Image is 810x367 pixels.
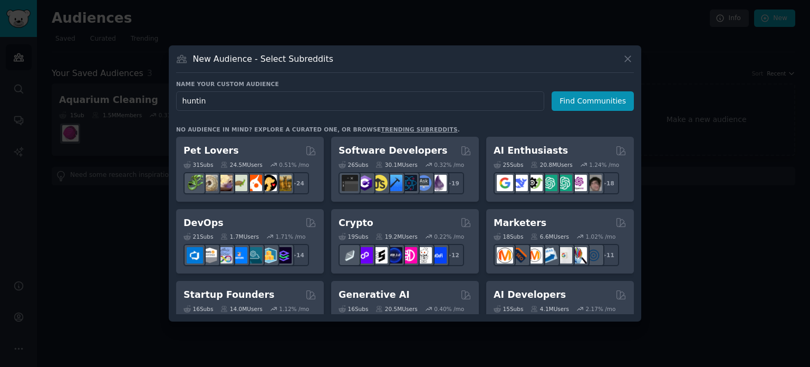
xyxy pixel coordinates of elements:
[279,161,309,168] div: 0.51 % /mo
[416,175,432,191] img: AskComputerScience
[339,217,373,230] h2: Crypto
[494,288,566,302] h2: AI Developers
[287,172,309,194] div: + 24
[339,305,368,313] div: 16 Sub s
[220,161,262,168] div: 24.5M Users
[287,244,309,266] div: + 14
[216,175,233,191] img: leopardgeckos
[339,161,368,168] div: 26 Sub s
[339,144,447,157] h2: Software Developers
[342,247,358,264] img: ethfinance
[571,247,587,264] img: MarketingResearch
[571,175,587,191] img: OpenAIDev
[201,175,218,191] img: ballpython
[434,305,464,313] div: 0.40 % /mo
[585,247,602,264] img: OnlineMarketing
[597,172,619,194] div: + 18
[371,247,388,264] img: ethstaker
[401,175,417,191] img: reactnative
[220,233,259,240] div: 1.7M Users
[531,233,569,240] div: 6.6M Users
[375,305,417,313] div: 20.5M Users
[386,247,402,264] img: web3
[512,175,528,191] img: DeepSeek
[541,247,557,264] img: Emailmarketing
[339,233,368,240] div: 19 Sub s
[430,175,447,191] img: elixir
[275,247,292,264] img: PlatformEngineers
[381,126,457,133] a: trending subreddits
[494,233,523,240] div: 18 Sub s
[586,233,616,240] div: 1.02 % /mo
[275,175,292,191] img: dogbreed
[589,161,619,168] div: 1.24 % /mo
[176,80,634,88] h3: Name your custom audience
[184,233,213,240] div: 21 Sub s
[246,175,262,191] img: cockatiel
[261,175,277,191] img: PetAdvice
[356,175,373,191] img: csharp
[526,175,543,191] img: AItoolsCatalog
[442,244,464,266] div: + 12
[231,175,247,191] img: turtle
[216,247,233,264] img: Docker_DevOps
[494,144,568,157] h2: AI Enthusiasts
[375,161,417,168] div: 30.1M Users
[231,247,247,264] img: DevOpsLinks
[497,175,513,191] img: GoogleGeminiAI
[585,175,602,191] img: ArtificalIntelligence
[531,161,572,168] div: 20.8M Users
[494,217,546,230] h2: Marketers
[494,305,523,313] div: 15 Sub s
[375,233,417,240] div: 19.2M Users
[176,91,544,111] input: Pick a short name, like "Digital Marketers" or "Movie-Goers"
[526,247,543,264] img: AskMarketing
[442,172,464,194] div: + 19
[246,247,262,264] img: platformengineering
[531,305,569,313] div: 4.1M Users
[279,305,309,313] div: 1.12 % /mo
[220,305,262,313] div: 14.0M Users
[497,247,513,264] img: content_marketing
[193,53,333,64] h3: New Audience - Select Subreddits
[552,91,634,111] button: Find Communities
[597,244,619,266] div: + 11
[187,175,203,191] img: herpetology
[401,247,417,264] img: defiblockchain
[184,161,213,168] div: 31 Sub s
[356,247,373,264] img: 0xPolygon
[434,233,464,240] div: 0.22 % /mo
[184,288,274,302] h2: Startup Founders
[386,175,402,191] img: iOSProgramming
[430,247,447,264] img: defi_
[184,305,213,313] div: 16 Sub s
[276,233,306,240] div: 1.71 % /mo
[434,161,464,168] div: 0.32 % /mo
[416,247,432,264] img: CryptoNews
[261,247,277,264] img: aws_cdk
[184,217,224,230] h2: DevOps
[184,144,239,157] h2: Pet Lovers
[187,247,203,264] img: azuredevops
[342,175,358,191] img: software
[556,175,572,191] img: chatgpt_prompts_
[201,247,218,264] img: AWS_Certified_Experts
[176,126,460,133] div: No audience in mind? Explore a curated one, or browse .
[586,305,616,313] div: 2.17 % /mo
[371,175,388,191] img: learnjavascript
[494,161,523,168] div: 25 Sub s
[556,247,572,264] img: googleads
[541,175,557,191] img: chatgpt_promptDesign
[512,247,528,264] img: bigseo
[339,288,410,302] h2: Generative AI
